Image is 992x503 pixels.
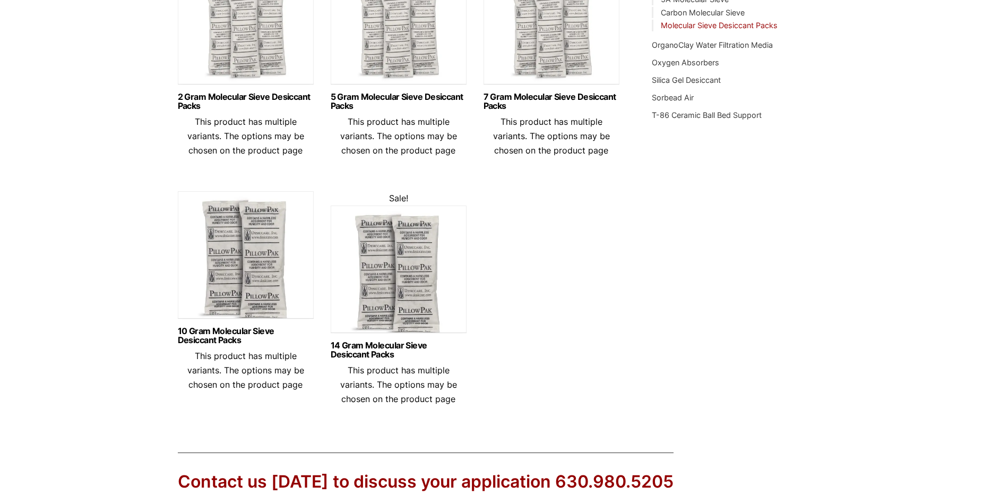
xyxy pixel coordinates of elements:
[340,116,457,156] span: This product has multiple variants. The options may be chosen on the product page
[652,110,762,120] a: T-86 Ceramic Ball Bed Support
[187,116,304,156] span: This product has multiple variants. The options may be chosen on the product page
[661,21,778,30] a: Molecular Sieve Desiccant Packs
[331,341,467,359] a: 14 Gram Molecular Sieve Desiccant Packs
[187,351,304,390] span: This product has multiple variants. The options may be chosen on the product page
[178,470,674,494] div: Contact us [DATE] to discuss your application 630.980.5205
[178,327,314,345] a: 10 Gram Molecular Sieve Desiccant Packs
[652,40,773,49] a: OrganoClay Water Filtration Media
[652,58,719,67] a: Oxygen Absorbers
[331,92,467,110] a: 5 Gram Molecular Sieve Desiccant Packs
[178,92,314,110] a: 2 Gram Molecular Sieve Desiccant Packs
[340,365,457,404] span: This product has multiple variants. The options may be chosen on the product page
[652,75,721,84] a: Silica Gel Desiccant
[484,92,619,110] a: 7 Gram Molecular Sieve Desiccant Packs
[389,193,408,203] span: Sale!
[652,93,694,102] a: Sorbead Air
[493,116,610,156] span: This product has multiple variants. The options may be chosen on the product page
[661,8,745,17] a: Carbon Molecular Sieve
